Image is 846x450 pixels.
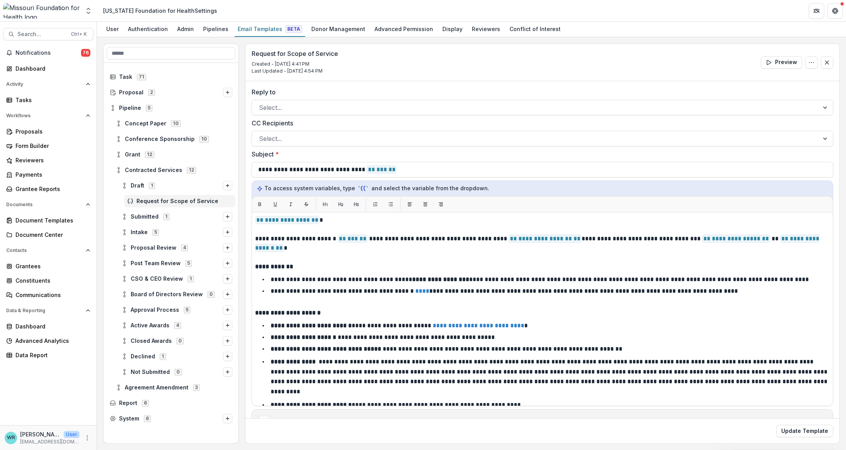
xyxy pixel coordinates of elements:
div: Not Submitted0Options [118,366,235,378]
a: Display [439,22,466,37]
button: Open Documents [3,198,93,211]
span: System [119,415,139,422]
div: User [103,23,122,35]
span: Intake [131,229,148,236]
p: [PERSON_NAME] [20,430,60,438]
a: Tasks [3,94,93,106]
span: 6 [144,415,151,422]
div: Grantee Reports [16,185,87,193]
button: Close [821,56,833,69]
span: Workflows [6,113,83,118]
div: Concept Paper10 [112,117,235,130]
span: Declined [131,353,155,360]
span: 10 [171,120,181,127]
button: More [83,433,92,443]
button: List [385,198,397,210]
p: [EMAIL_ADDRESS][DOMAIN_NAME] [20,438,79,445]
button: Update Template [776,425,833,437]
button: Options [805,56,818,69]
span: Closed Awards [131,338,172,344]
p: None [274,417,345,427]
button: Options [223,181,232,190]
button: Bold [254,198,266,210]
div: Ctrl + K [69,30,88,38]
div: Draft1Options [118,179,235,192]
div: Post Team Review5Options [118,257,235,269]
a: Email Templates Beta [235,22,305,37]
span: CSO & CEO Review [131,276,183,282]
a: Payments [3,168,93,181]
button: Search... [3,28,93,40]
a: Communications [3,288,93,301]
button: Notifications76 [3,47,93,59]
p: Last Updated - [DATE] 4:54 PM [252,68,338,75]
button: Partners [809,3,824,19]
span: 0 [174,369,182,375]
div: [US_STATE] Foundation for Health Settings [103,7,217,15]
button: Preview [761,56,802,69]
span: Proposal Review [131,245,176,251]
a: Conflict of Interest [506,22,564,37]
span: Active Awards [131,322,169,329]
span: 71 [137,74,146,80]
span: Notifications [16,50,81,56]
span: 12 [187,167,196,173]
span: 0 [207,291,215,297]
button: Underline [269,198,281,210]
button: Options [223,243,232,252]
span: Documents [6,202,83,207]
div: Declined1Options [118,350,235,363]
div: Board of Directors Review0Options [118,288,235,301]
div: Conference Sponsorship10 [112,133,235,145]
span: Proposal [119,89,143,96]
div: Report6 [107,397,235,409]
span: 1 [163,214,169,220]
span: Concept Paper [125,120,166,127]
span: Task [119,74,132,80]
span: 6 [142,400,149,406]
div: Display [439,23,466,35]
button: Options [223,352,232,361]
button: Options [223,290,232,299]
div: Constituents [16,276,87,285]
button: H1 [319,198,331,210]
span: Data & Reporting [6,308,83,313]
button: Options [223,305,232,314]
div: Tasks [16,96,87,104]
button: Add attachment [258,416,271,428]
a: Document Center [3,228,93,241]
div: Dashboard [16,64,87,73]
div: Donor Management [308,23,368,35]
a: Admin [174,22,197,37]
div: Advanced Analytics [16,337,87,345]
button: Align left [404,198,416,210]
span: Request for Scope of Service [136,198,232,205]
a: Grantees [3,260,93,273]
span: Report [119,400,137,407]
div: Grant12 [112,148,235,161]
span: 2 [148,89,155,96]
button: Open Workflows [3,109,93,122]
span: Post Team Review [131,260,181,267]
a: Grantee Reports [3,182,93,195]
button: H2 [335,198,347,210]
div: Email Templates [235,23,305,35]
label: CC Recipients [252,118,829,128]
span: 5 [184,307,190,313]
button: Options [223,274,232,283]
p: User [64,431,79,438]
button: Options [223,367,232,377]
div: Task71 [107,71,235,83]
div: Communications [16,291,87,299]
a: Document Templates [3,214,93,227]
button: List [369,198,382,210]
span: 0 [176,338,184,344]
span: 12 [145,151,154,158]
div: Contracted Services12 [112,164,235,176]
a: Proposals [3,125,93,138]
div: System6Options [107,412,235,425]
button: Align center [419,198,432,210]
button: Open Activity [3,78,93,90]
div: Grantees [16,262,87,270]
div: Pipelines [200,23,231,35]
